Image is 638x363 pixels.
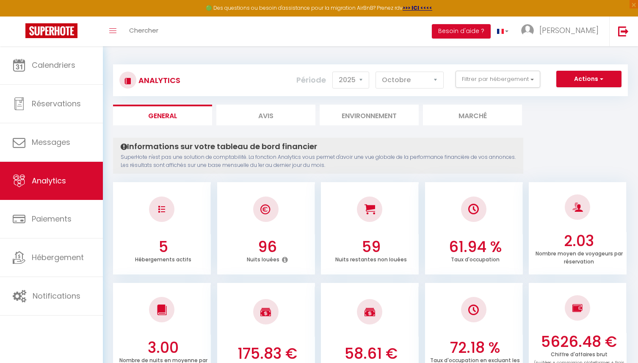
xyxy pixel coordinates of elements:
[423,105,522,125] li: Marché
[536,248,623,265] p: Nombre moyen de voyageurs par réservation
[247,254,279,263] p: Nuits louées
[32,213,72,224] span: Paiements
[326,238,417,256] h3: 59
[521,24,534,37] img: ...
[32,175,66,186] span: Analytics
[135,254,191,263] p: Hébergements actifs
[32,98,81,109] span: Réservations
[222,345,312,363] h3: 175.83 €
[430,238,520,256] h3: 61.94 %
[320,105,419,125] li: Environnement
[25,23,77,38] img: Super Booking
[32,252,84,263] span: Hébergement
[136,71,180,90] h3: Analytics
[123,17,165,46] a: Chercher
[335,254,407,263] p: Nuits restantes non louées
[33,291,80,301] span: Notifications
[216,105,315,125] li: Avis
[539,25,599,36] span: [PERSON_NAME]
[326,345,417,363] h3: 58.61 €
[618,26,629,36] img: logout
[118,339,209,357] h3: 3.00
[430,339,520,357] h3: 72.18 %
[158,206,165,213] img: NO IMAGE
[534,333,624,351] h3: 5626.48 €
[129,26,158,35] span: Chercher
[222,238,312,256] h3: 96
[515,17,609,46] a: ... [PERSON_NAME]
[32,137,70,147] span: Messages
[534,232,624,250] h3: 2.03
[456,71,540,88] button: Filtrer par hébergement
[121,153,516,169] p: SuperHote n'est pas une solution de comptabilité. La fonction Analytics vous permet d'avoir une v...
[403,4,432,11] a: >>> ICI <<<<
[451,254,500,263] p: Taux d'occupation
[556,71,621,88] button: Actions
[432,24,491,39] button: Besoin d'aide ?
[572,303,583,313] img: NO IMAGE
[296,71,326,89] label: Période
[468,305,479,315] img: NO IMAGE
[121,142,516,151] h4: Informations sur votre tableau de bord financier
[32,60,75,70] span: Calendriers
[113,105,212,125] li: General
[118,238,209,256] h3: 5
